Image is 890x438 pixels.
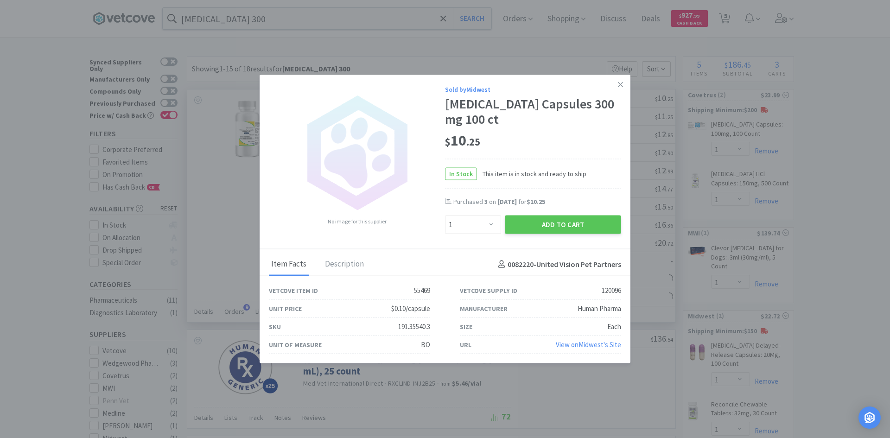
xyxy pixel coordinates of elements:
div: Open Intercom Messenger [858,406,881,429]
div: Unit of Measure [269,340,322,350]
div: Manufacturer [460,304,508,314]
div: $0.10/capsule [391,303,430,314]
span: . 25 [466,135,480,148]
span: $ [445,135,451,148]
div: Unit Price [269,304,302,314]
div: 191.35540.3 [398,321,430,332]
div: [MEDICAL_DATA] Capsules 300 mg 100 ct [445,96,621,127]
div: Sold by Midwest [445,84,621,94]
span: This item is in stock and ready to ship [477,168,586,178]
div: BO [421,339,430,350]
h4: 0082220 - United Vision Pet Partners [495,259,621,271]
a: View onMidwest's Site [556,340,621,349]
div: SKU [269,322,281,332]
span: 3 [484,197,488,205]
div: Item Facts [269,253,309,276]
span: $10.25 [527,197,545,205]
div: 120096 [602,285,621,296]
button: Add to Cart [505,216,621,234]
span: 10 [445,131,480,150]
div: Size [460,322,472,332]
div: Purchased on for [453,197,621,206]
div: Description [323,253,366,276]
span: In Stock [445,168,477,179]
span: [DATE] [497,197,517,205]
div: URL [460,340,471,350]
img: no_image.png [297,92,417,213]
span: No image for this supplier [328,216,387,225]
div: 55469 [414,285,430,296]
div: Each [607,321,621,332]
div: Vetcove Item ID [269,286,318,296]
div: Human Pharma [578,303,621,314]
div: Vetcove Supply ID [460,286,517,296]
